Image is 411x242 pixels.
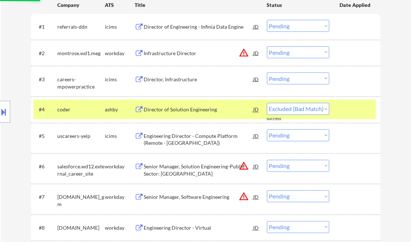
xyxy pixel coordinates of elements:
[144,76,254,83] div: Director, Infrastructure
[144,106,254,114] div: Director of Solution Engineering
[340,1,372,9] div: Date Applied
[144,225,254,232] div: Engineering Director - Virtual
[253,20,260,33] div: JD
[253,130,260,143] div: JD
[253,160,260,173] div: JD
[239,161,249,171] button: warning_amber
[58,194,105,208] div: [DOMAIN_NAME]_gm
[253,221,260,234] div: JD
[253,190,260,204] div: JD
[253,73,260,86] div: JD
[105,225,135,232] div: workday
[144,23,254,30] div: Director of Engineering - Infinia Data Engine
[58,23,105,30] div: referrals-ddn
[135,1,260,9] div: Title
[144,50,254,57] div: Infrastructure Director
[253,103,260,116] div: JD
[105,1,135,9] div: ATS
[58,225,105,232] div: [DOMAIN_NAME]
[105,23,135,30] div: icims
[267,116,296,122] div: success
[39,194,52,201] div: #7
[144,194,254,201] div: Senior Manager, Software Engineering
[105,194,135,201] div: workday
[39,23,52,30] div: #1
[144,163,254,177] div: Senior Manager, Solution Engineering-Public Sector: [GEOGRAPHIC_DATA]
[58,1,105,9] div: Company
[239,192,249,202] button: warning_amber
[39,225,52,232] div: #8
[144,133,254,147] div: Engineering Director - Compute Platform (Remote - [GEOGRAPHIC_DATA])
[253,46,260,60] div: JD
[239,48,249,58] button: warning_amber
